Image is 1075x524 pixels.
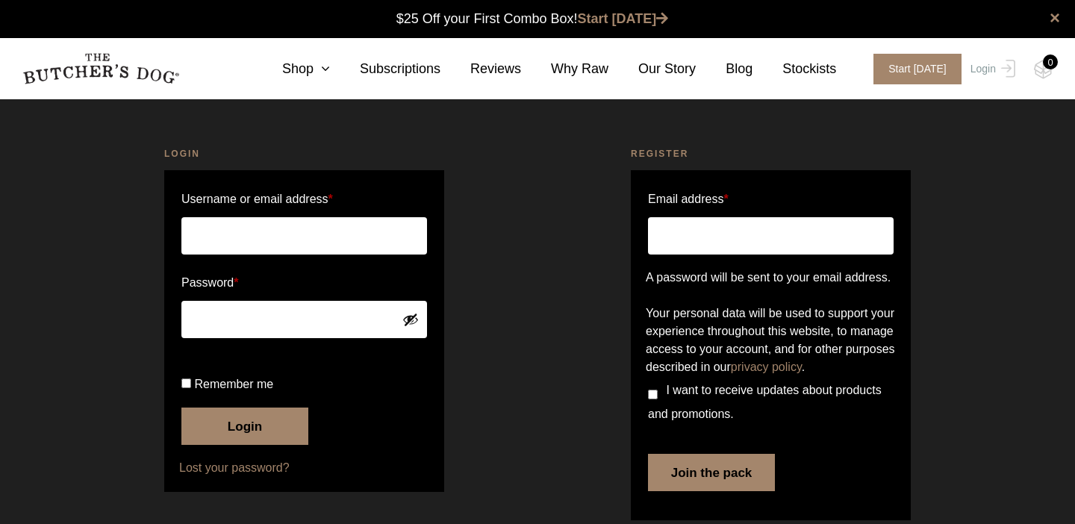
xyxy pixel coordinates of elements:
[648,384,882,420] span: I want to receive updates about products and promotions.
[521,59,608,79] a: Why Raw
[646,305,896,376] p: Your personal data will be used to support your experience throughout this website, to manage acc...
[859,54,967,84] a: Start [DATE]
[164,146,444,161] h2: Login
[181,271,427,295] label: Password
[648,454,775,491] button: Join the pack
[578,11,669,26] a: Start [DATE]
[440,59,521,79] a: Reviews
[752,59,836,79] a: Stockists
[252,59,330,79] a: Shop
[648,187,729,211] label: Email address
[967,54,1015,84] a: Login
[1034,60,1053,79] img: TBD_Cart-Empty.png
[873,54,962,84] span: Start [DATE]
[648,390,658,399] input: I want to receive updates about products and promotions.
[696,59,752,79] a: Blog
[1043,54,1058,69] div: 0
[631,146,911,161] h2: Register
[181,187,427,211] label: Username or email address
[1050,9,1060,27] a: close
[330,59,440,79] a: Subscriptions
[731,361,802,373] a: privacy policy
[194,378,273,390] span: Remember me
[181,408,308,445] button: Login
[179,459,429,477] a: Lost your password?
[181,378,191,388] input: Remember me
[402,311,419,328] button: Show password
[608,59,696,79] a: Our Story
[646,269,896,287] p: A password will be sent to your email address.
